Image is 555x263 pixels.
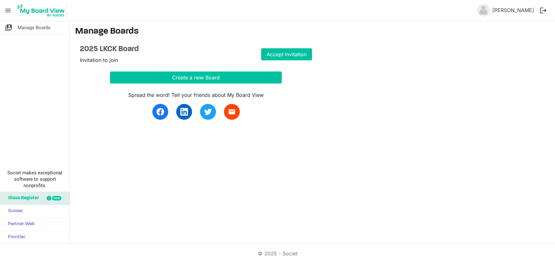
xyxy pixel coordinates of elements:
[52,196,61,200] div: new
[3,170,67,189] span: Societ makes exceptional software to support nonprofits.
[16,3,67,18] img: My Board View Logo
[537,4,550,17] button: logout
[17,21,51,34] span: Manage Boards
[5,21,12,34] span: switch_account
[477,4,490,17] img: no-profile-picture.svg
[228,108,236,116] span: email
[80,57,118,63] span: Invitation to join
[156,108,164,116] img: facebook.svg
[80,45,252,54] h4: 2025 LKCK Board
[2,4,14,17] span: menu
[490,4,537,17] a: [PERSON_NAME]
[5,192,39,205] span: Glass Register
[258,250,297,257] a: © 2025 - Societ
[5,231,25,244] span: Frontier
[110,71,282,84] button: Create a new Board
[224,104,240,120] a: email
[110,91,282,99] div: Spread the word! Tell your friends about My Board View
[261,48,312,60] a: Accept Invitation
[180,108,188,116] img: linkedin.svg
[16,3,69,18] a: My Board View Logo
[5,205,23,218] span: Sumac
[5,218,35,231] span: Partner Web
[75,26,550,37] h3: Manage Boards
[204,108,212,116] img: twitter.svg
